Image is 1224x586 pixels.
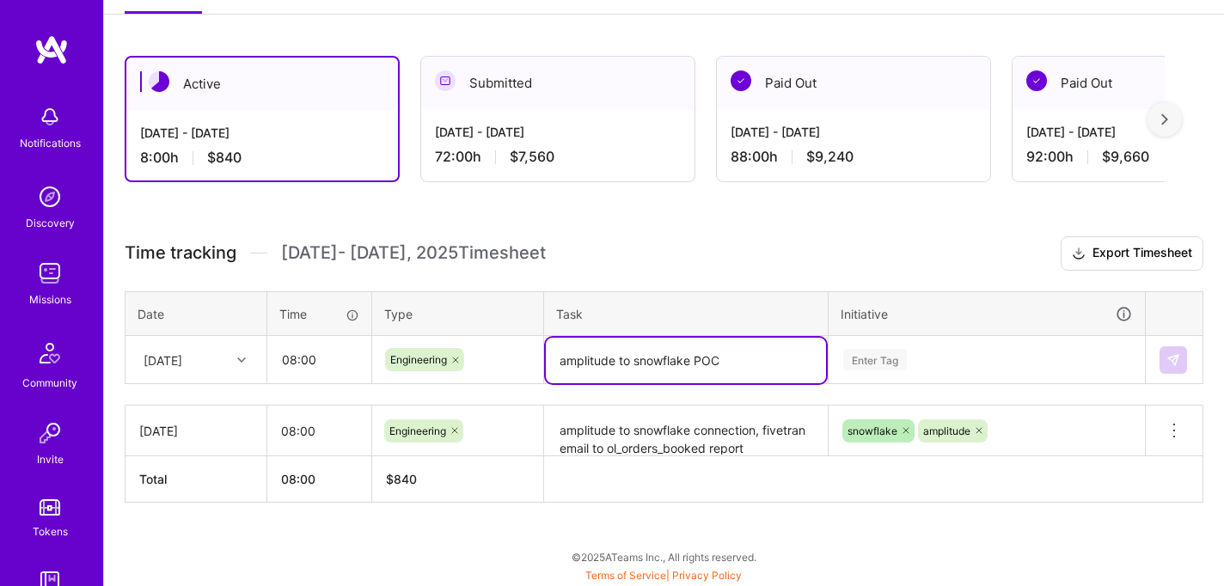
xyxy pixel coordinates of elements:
input: HH:MM [267,408,371,454]
div: 8:00 h [140,149,384,167]
div: Missions [29,290,71,308]
span: | [585,569,742,582]
div: [DATE] [139,422,253,440]
span: Engineering [389,424,446,437]
img: teamwork [33,256,67,290]
div: Notifications [20,134,81,152]
span: [DATE] - [DATE] , 2025 Timesheet [281,242,546,264]
div: [DATE] - [DATE] [435,123,681,141]
img: Submit [1166,353,1180,367]
div: 72:00 h [435,148,681,166]
textarea: amplitude to snowflake POC [546,338,826,383]
div: [DATE] - [DATE] [140,124,384,142]
a: Privacy Policy [672,569,742,582]
div: Time [279,305,359,323]
th: Type [372,291,544,336]
th: Total [125,456,267,503]
span: snowflake [848,424,897,437]
div: Paid Out [717,57,990,109]
i: icon Chevron [237,356,246,364]
img: tokens [40,499,60,516]
img: bell [33,100,67,134]
span: $9,660 [1102,148,1149,166]
img: Active [149,71,169,92]
img: logo [34,34,69,65]
div: Community [22,374,77,392]
img: Submitted [435,70,456,91]
img: Paid Out [1026,70,1047,91]
span: $840 [207,149,242,167]
i: icon Download [1072,245,1086,263]
div: Tokens [33,522,68,540]
div: Enter Tag [843,346,907,373]
div: 88:00 h [731,148,976,166]
div: [DATE] [144,351,182,369]
div: Submitted [421,57,695,109]
div: Discovery [26,214,75,232]
a: Terms of Service [585,569,666,582]
img: Community [29,333,70,374]
div: Initiative [841,304,1133,324]
textarea: amplitude to snowflake connection, fivetran email to ol_orders_booked report [546,407,826,455]
span: Time tracking [125,242,236,264]
span: $ 840 [386,472,417,486]
img: Invite [33,416,67,450]
button: Export Timesheet [1061,236,1203,271]
span: Engineering [390,353,447,366]
span: amplitude [923,424,970,437]
img: discovery [33,180,67,214]
div: Active [126,58,398,110]
div: © 2025 ATeams Inc., All rights reserved. [103,535,1224,578]
span: $9,240 [806,148,854,166]
th: Date [125,291,267,336]
img: Paid Out [731,70,751,91]
span: $7,560 [510,148,554,166]
input: HH:MM [268,337,370,382]
img: right [1161,113,1168,125]
th: Task [544,291,829,336]
th: 08:00 [267,456,372,503]
div: [DATE] - [DATE] [731,123,976,141]
div: Invite [37,450,64,468]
